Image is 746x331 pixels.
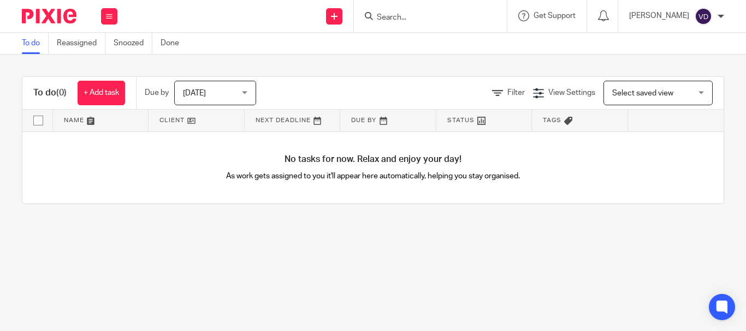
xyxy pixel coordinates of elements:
p: [PERSON_NAME] [629,10,689,21]
span: [DATE] [183,89,206,97]
p: As work gets assigned to you it'll appear here automatically, helping you stay organised. [198,171,548,182]
span: Filter [507,89,525,97]
a: + Add task [78,81,125,105]
p: Due by [145,87,169,98]
a: Snoozed [114,33,152,54]
h4: No tasks for now. Relax and enjoy your day! [22,154,724,165]
span: (0) [56,88,67,97]
span: Select saved view [612,89,673,97]
h1: To do [33,87,67,99]
img: Pixie [22,9,76,23]
input: Search [376,13,474,23]
a: Reassigned [57,33,105,54]
img: svg%3E [695,8,712,25]
a: Done [161,33,187,54]
span: Get Support [534,12,576,20]
span: Tags [543,117,561,123]
a: To do [22,33,49,54]
span: View Settings [548,89,595,97]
